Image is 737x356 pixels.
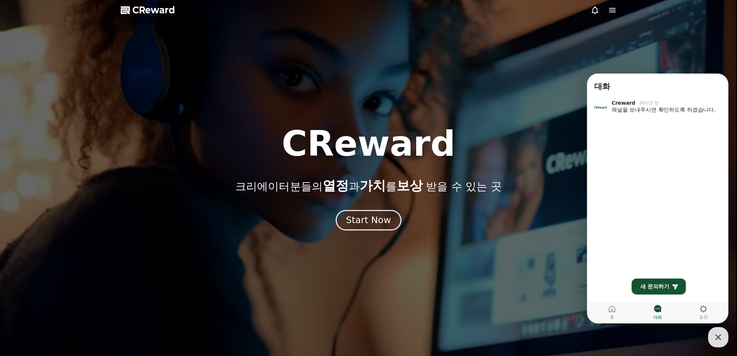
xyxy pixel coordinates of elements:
[235,179,501,193] p: 크리에이터분들의 과 를 받을 수 있는 곳
[359,178,385,193] span: 가치
[336,210,401,230] button: Start Now
[346,214,391,226] div: Start Now
[121,4,175,16] a: CReward
[337,218,400,225] a: Start Now
[282,126,455,161] h1: CReward
[322,178,348,193] span: 열정
[132,4,175,16] span: CReward
[587,74,728,323] iframe: Channel chat
[396,178,422,193] span: 보상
